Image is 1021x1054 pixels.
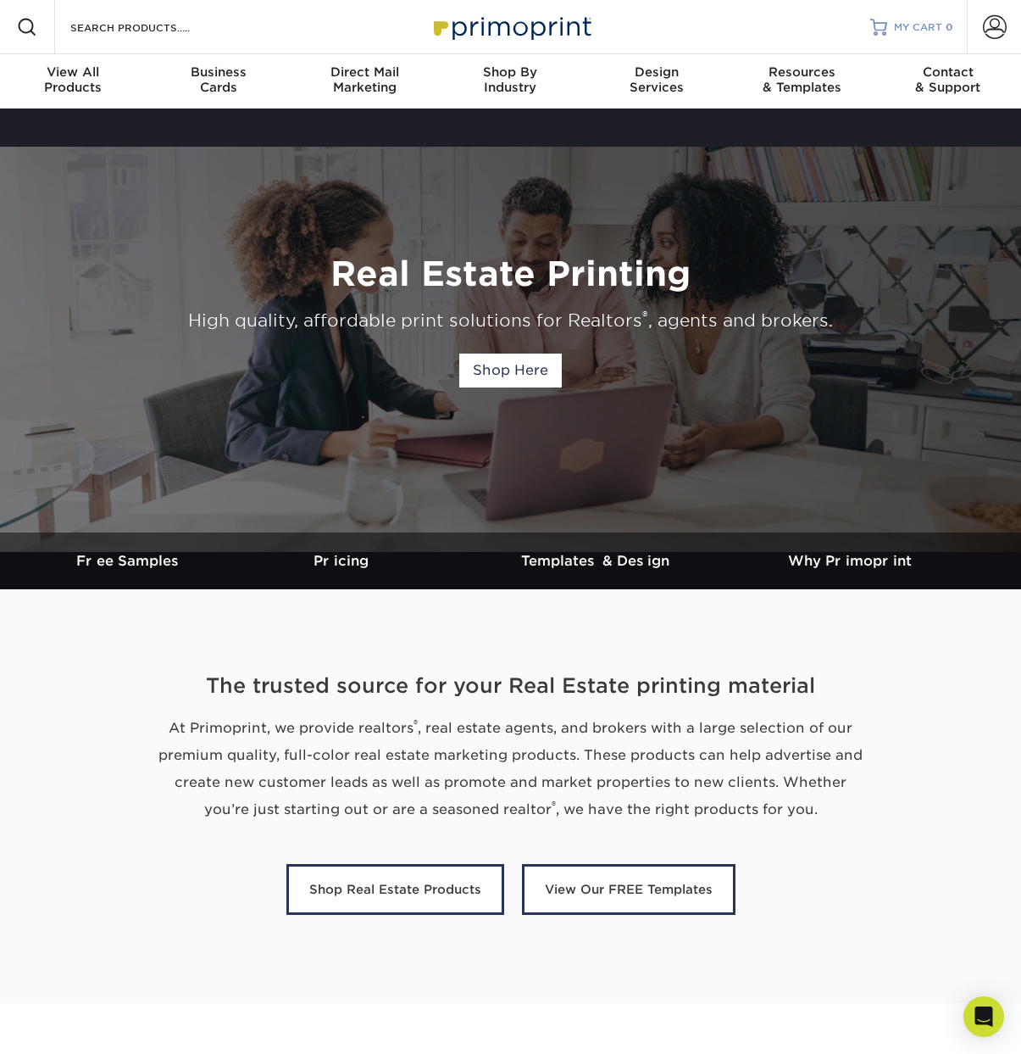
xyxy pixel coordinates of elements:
[469,533,723,589] a: Templates & Design
[730,54,875,109] a: Resources& Templates
[437,64,583,80] span: Shop By
[875,54,1021,109] a: Contact& Support
[584,64,730,80] span: Design
[437,54,583,109] a: Shop ByIndustry
[69,17,234,37] input: SEARCH PRODUCTS.....
[291,64,437,95] div: Marketing
[584,54,730,109] a: DesignServices
[730,64,875,80] span: Resources
[45,553,214,569] h3: Free Samples
[437,64,583,95] div: Industry
[286,864,504,915] a: Shop Real Estate Products
[642,309,648,324] sup: ®
[146,64,291,95] div: Cards
[15,671,1007,701] h2: The trusted source for your Real Estate printing material
[426,8,596,45] img: Primoprint
[963,996,1004,1037] div: Open Intercom Messenger
[730,64,875,95] div: & Templates
[291,54,437,109] a: Direct MailMarketing
[146,64,291,80] span: Business
[469,553,723,569] h3: Templates & Design
[214,553,469,569] h3: Pricing
[584,64,730,95] div: Services
[875,64,1021,95] div: & Support
[413,717,418,730] sup: ®
[522,864,735,915] a: View Our FREE Templates
[723,553,977,569] h3: Why Primoprint
[552,799,556,811] sup: ®
[723,533,977,589] a: Why Primoprint
[875,64,1021,80] span: Contact
[894,20,942,35] span: MY CART
[9,254,1013,294] h1: Real Estate Printing
[146,54,291,109] a: BusinessCards
[459,354,562,388] a: Shop Here
[9,308,1013,333] div: High quality, affordable print solutions for Realtors , agents and brokers.
[151,715,871,823] p: At Primoprint, we provide realtors , real estate agents, and brokers with a large selection of ou...
[291,64,437,80] span: Direct Mail
[214,533,469,589] a: Pricing
[45,533,214,589] a: Free Samples
[946,21,953,33] span: 0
